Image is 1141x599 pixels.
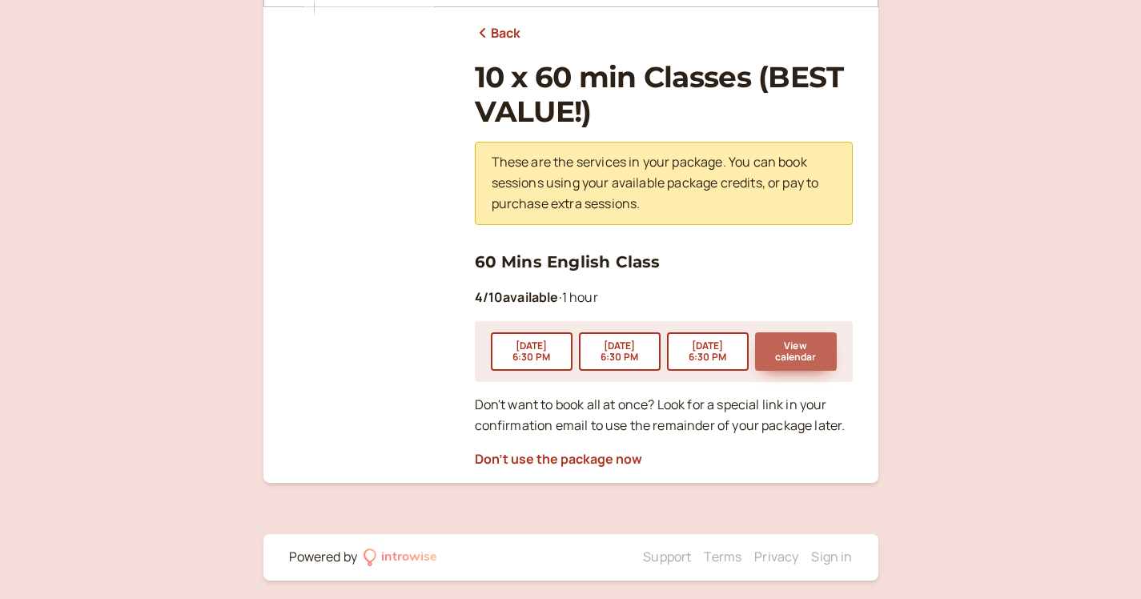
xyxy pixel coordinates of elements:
[475,23,521,44] a: Back
[475,249,853,275] h3: 60 Mins English Class
[475,395,853,436] p: Don't want to book all at once? Look for a special link in your confirmation email to use the rem...
[475,287,853,308] p: 1 hour
[364,547,438,568] a: introwise
[643,548,691,565] a: Support
[704,548,741,565] a: Terms
[579,332,661,371] button: [DATE]6:30 PM
[475,288,559,306] b: 4 / 10 available
[289,547,358,568] div: Powered by
[754,548,798,565] a: Privacy
[491,332,573,371] button: [DATE]6:30 PM
[492,152,836,215] p: These are the services in your package. You can book sessions using your available package credit...
[755,332,837,371] button: View calendar
[559,288,562,306] span: ·
[667,332,749,371] button: [DATE]6:30 PM
[381,547,437,568] div: introwise
[811,548,852,565] a: Sign in
[475,452,642,466] button: Don't use the package now
[475,60,853,129] h1: 10 x 60 min Classes (BEST VALUE!)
